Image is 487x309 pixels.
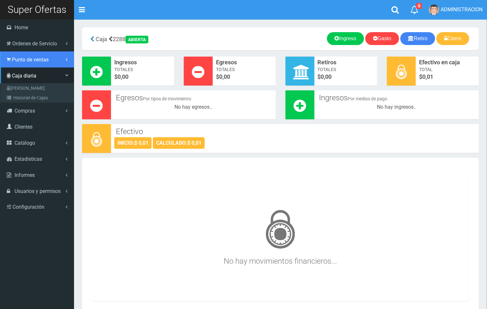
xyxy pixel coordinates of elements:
div: No hay egresos.. [114,104,273,111]
small: Por tipos de movimiento [143,96,191,101]
span: Usuarios y permisos [14,188,61,194]
span: $ [216,73,273,81]
span: Super Ofertas [8,4,66,15]
span: Home [14,24,28,31]
span: Totales [318,66,374,73]
a: Historial de Cajas [2,93,74,103]
font: 0,00 [219,73,230,80]
span: Retiros [318,58,374,67]
span: Punto de ventas [12,57,49,63]
a: Cierre [436,32,469,45]
div: 2288 [87,32,216,45]
span: $ [318,73,374,81]
div: No hay ingresos.. [318,104,476,111]
span: Totales [216,66,273,73]
small: Por medios de pago [348,96,388,101]
span: Informes [14,172,35,178]
font: 0,00 [321,73,332,80]
span: 0,01 [422,73,433,80]
span: $ [114,73,171,81]
h3: Efectivo [116,127,474,136]
a: [PERSON_NAME] [2,83,74,93]
strong: $ 0,01 [134,140,148,146]
span: Compras [14,108,35,114]
span: Ordenes de Servicio [12,41,57,47]
a: Gasto [365,32,399,45]
div: ABIERTA [126,36,148,43]
span: Egresos [216,58,273,67]
span: Configuración [13,204,44,210]
span: $ [419,73,476,81]
span: ADMINISTRACION [441,6,482,13]
img: User Image [429,5,439,15]
span: Catálogo [14,140,35,146]
h3: Egresos [116,94,271,102]
span: Caja [96,36,107,42]
span: Ingresos [114,58,171,67]
span: Estadisticas [14,156,42,162]
div: CALCULADO: [153,137,205,149]
span: Totales [114,66,171,73]
span: Caja diaria [12,73,36,79]
a: Retiro [400,32,435,45]
a: Ingreso [327,32,364,45]
strong: $ 0,01 [187,140,201,146]
span: 0 [416,3,422,9]
div: INICIO: [114,137,152,149]
h3: No hay movimientos financieros... [95,201,466,265]
span: Efectivo en caja [419,58,476,67]
h3: Ingresos [319,94,474,102]
span: Clientes [14,124,33,130]
font: 0,00 [117,73,128,80]
span: Total [419,66,476,73]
